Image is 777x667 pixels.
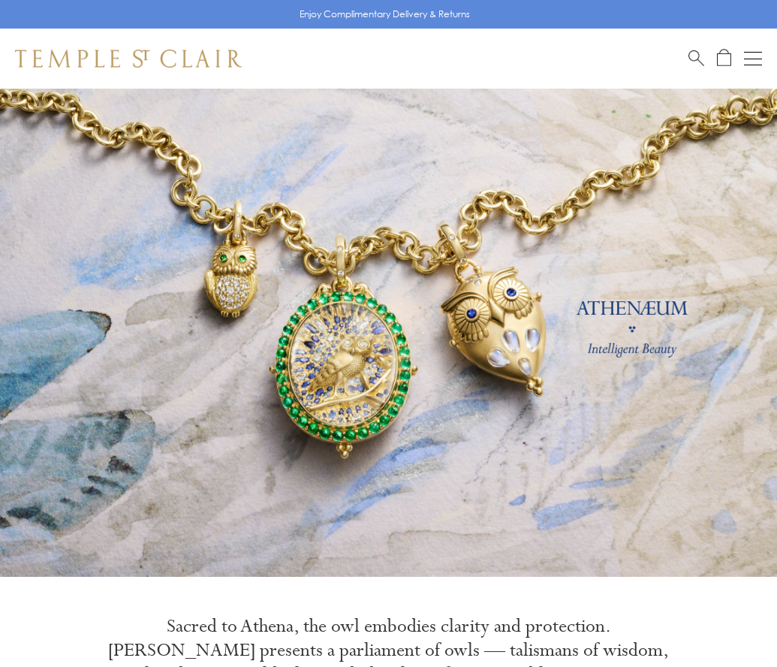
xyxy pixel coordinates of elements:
button: Open navigation [744,50,762,68]
p: Enjoy Complimentary Delivery & Returns [300,7,470,22]
a: Search [688,49,704,68]
img: Temple St. Clair [15,50,242,68]
a: Open Shopping Bag [717,49,731,68]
